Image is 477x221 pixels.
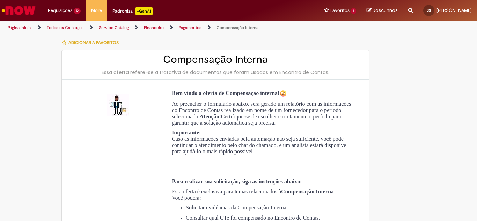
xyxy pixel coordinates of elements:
[112,7,153,15] div: Padroniza
[69,54,362,65] h2: Compensação Interna
[373,7,398,14] span: Rascunhos
[172,136,348,154] span: Caso as informações enviadas pela automação não seja suficiente, você pode continuar o atendiment...
[172,178,302,184] span: Para realizar sua solicitação, siga as instruções abaixo:
[107,94,129,116] img: Compensação Interna
[47,25,84,30] a: Todos os Catálogos
[48,7,72,14] span: Requisições
[427,8,431,13] span: SS
[135,7,153,15] p: +GenAi
[172,101,351,126] span: Ao preencher o formulário abaixo, será gerado um relatório com as informações do Encontro de Cont...
[330,7,350,14] span: Favoritos
[186,215,320,221] span: Consultar qual CTe foi compensado no Encontro de Contas.
[367,7,398,14] a: Rascunhos
[351,8,356,14] span: 1
[217,25,258,30] a: Compensação Interna
[280,90,287,97] img: Sorriso
[172,130,201,135] span: Importante:
[186,205,288,211] span: Solicitar evidências da Compensação Interna.
[200,113,221,119] strong: Atenção!
[69,69,362,76] div: Essa oferta refere-se a tratativa de documentos que foram usados em Encontro de Contas.
[68,40,119,45] span: Adicionar a Favoritos
[281,189,334,194] strong: Compensação Interna
[172,189,335,201] span: Esta oferta é exclusiva para temas relacionados à . Você poderá:
[1,3,37,17] img: ServiceNow
[179,25,201,30] a: Pagamentos
[436,7,472,13] span: [PERSON_NAME]
[172,90,288,96] span: Bem vindo a oferta de Compensação interna!
[74,8,81,14] span: 12
[99,25,129,30] a: Service Catalog
[144,25,164,30] a: Financeiro
[8,25,32,30] a: Página inicial
[91,7,102,14] span: More
[5,21,313,34] ul: Trilhas de página
[61,35,123,50] button: Adicionar a Favoritos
